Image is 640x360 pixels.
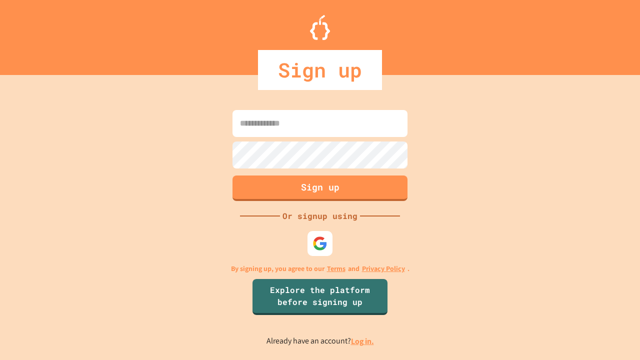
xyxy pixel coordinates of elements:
[231,263,409,274] p: By signing up, you agree to our and .
[232,175,407,201] button: Sign up
[362,263,405,274] a: Privacy Policy
[280,210,360,222] div: Or signup using
[351,336,374,346] a: Log in.
[266,335,374,347] p: Already have an account?
[252,279,387,315] a: Explore the platform before signing up
[310,15,330,40] img: Logo.svg
[312,236,327,251] img: google-icon.svg
[327,263,345,274] a: Terms
[258,50,382,90] div: Sign up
